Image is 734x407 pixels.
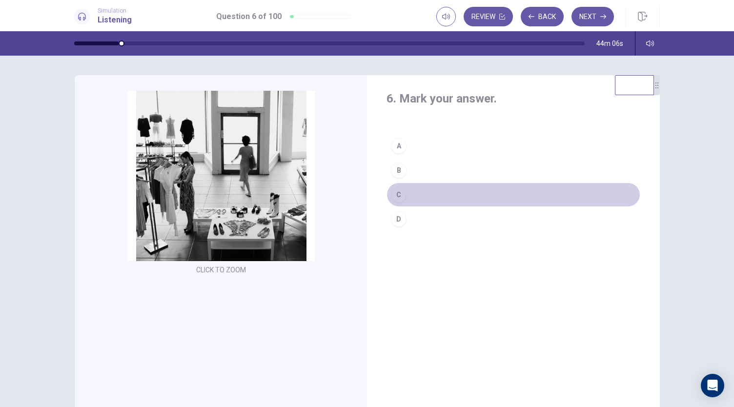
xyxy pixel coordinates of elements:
[571,7,614,26] button: Next
[216,11,282,22] h1: Question 6 of 100
[701,374,724,397] div: Open Intercom Messenger
[521,7,564,26] button: Back
[387,91,640,106] h4: 6. Mark your answer.
[387,183,640,207] button: C
[98,7,132,14] span: Simulation
[464,7,513,26] button: Review
[98,14,132,26] h1: Listening
[387,158,640,183] button: B
[391,138,407,154] div: A
[596,40,623,47] span: 44m 06s
[387,207,640,231] button: D
[391,187,407,203] div: C
[391,163,407,178] div: B
[391,211,407,227] div: D
[387,134,640,158] button: A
